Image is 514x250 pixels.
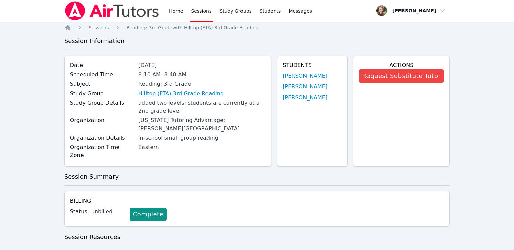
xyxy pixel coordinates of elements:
h3: Session Information [64,36,450,46]
label: Subject [70,80,134,88]
label: Date [70,61,134,69]
div: [DATE] [138,61,266,69]
div: Reading: 3rd Grade [138,80,266,88]
label: Status [70,208,87,216]
a: Sessions [89,24,109,31]
label: Scheduled Time [70,71,134,79]
img: Air Tutors [64,1,160,20]
label: Study Group Details [70,99,134,107]
div: added two levels; students are currently at a 2nd grade level [138,99,266,115]
div: unbilled [91,208,124,216]
span: Sessions [89,25,109,30]
a: [PERSON_NAME] [283,72,327,80]
div: in-school small group reading [138,134,266,142]
span: Reading: 3rd Grade with Hilltop (FTA) 3rd Grade Reading [126,25,258,30]
label: Study Group [70,90,134,98]
a: Hilltop (FTA) 3rd Grade Reading [138,90,224,98]
label: Organization [70,116,134,124]
div: [US_STATE] Tutoring Advantage: [PERSON_NAME][GEOGRAPHIC_DATA] [138,116,266,133]
a: Complete [130,208,167,221]
button: Request Substitute Tutor [359,69,444,83]
label: Organization Time Zone [70,143,134,159]
h4: Students [283,61,342,69]
a: [PERSON_NAME] [283,83,327,91]
nav: Breadcrumb [64,24,450,31]
h3: Session Resources [64,232,450,242]
a: Reading: 3rd Gradewith Hilltop (FTA) 3rd Grade Reading [126,24,258,31]
span: Messages [289,8,312,14]
h4: Billing [70,197,444,205]
div: Eastern [138,143,266,151]
h4: Actions [359,61,444,69]
a: [PERSON_NAME] [283,94,327,102]
div: 8:10 AM - 8:40 AM [138,71,266,79]
h3: Session Summary [64,172,450,181]
label: Organization Details [70,134,134,142]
